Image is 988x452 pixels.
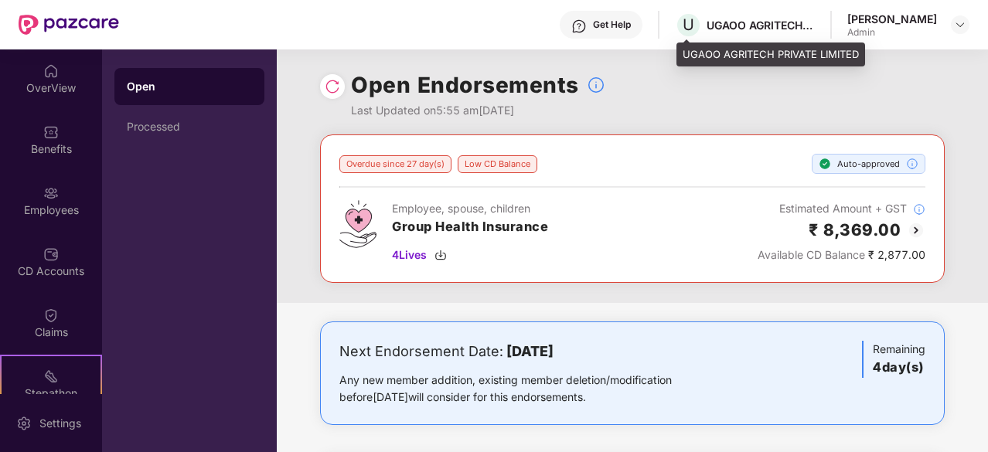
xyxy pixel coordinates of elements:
div: Settings [35,416,86,431]
span: Available CD Balance [758,248,865,261]
div: Last Updated on 5:55 am[DATE] [351,102,605,119]
img: svg+xml;base64,PHN2ZyB4bWxucz0iaHR0cDovL3d3dy53My5vcmcvMjAwMC9zdmciIHdpZHRoPSI0Ny43MTQiIGhlaWdodD... [339,200,376,248]
h3: Group Health Insurance [392,217,548,237]
img: New Pazcare Logo [19,15,119,35]
img: svg+xml;base64,PHN2ZyBpZD0iSGVscC0zMngzMiIgeG1sbnM9Imh0dHA6Ly93d3cudzMub3JnLzIwMDAvc3ZnIiB3aWR0aD... [571,19,587,34]
div: Estimated Amount + GST [758,200,925,217]
div: Next Endorsement Date: [339,341,721,362]
img: svg+xml;base64,PHN2ZyBpZD0iUmVsb2FkLTMyeDMyIiB4bWxucz0iaHR0cDovL3d3dy53My5vcmcvMjAwMC9zdmciIHdpZH... [325,79,340,94]
img: svg+xml;base64,PHN2ZyBpZD0iRW1wbG95ZWVzIiB4bWxucz0iaHR0cDovL3d3dy53My5vcmcvMjAwMC9zdmciIHdpZHRoPS... [43,185,59,201]
div: Low CD Balance [458,155,537,173]
img: svg+xml;base64,PHN2ZyBpZD0iU3RlcC1Eb25lLTE2eDE2IiB4bWxucz0iaHR0cDovL3d3dy53My5vcmcvMjAwMC9zdmciIH... [819,158,831,170]
img: svg+xml;base64,PHN2ZyBpZD0iQmVuZWZpdHMiIHhtbG5zPSJodHRwOi8vd3d3LnczLm9yZy8yMDAwL3N2ZyIgd2lkdGg9Ij... [43,124,59,140]
img: svg+xml;base64,PHN2ZyBpZD0iSW5mb18tXzMyeDMyIiBkYXRhLW5hbWU9IkluZm8gLSAzMngzMiIgeG1sbnM9Imh0dHA6Ly... [906,158,918,170]
div: ₹ 2,877.00 [758,246,925,263]
div: [PERSON_NAME] [847,12,937,26]
span: 4 Lives [392,246,427,263]
img: svg+xml;base64,PHN2ZyBpZD0iU2V0dGluZy0yMHgyMCIgeG1sbnM9Imh0dHA6Ly93d3cudzMub3JnLzIwMDAvc3ZnIiB3aW... [16,416,32,431]
img: svg+xml;base64,PHN2ZyBpZD0iSG9tZSIgeG1sbnM9Imh0dHA6Ly93d3cudzMub3JnLzIwMDAvc3ZnIiB3aWR0aD0iMjAiIG... [43,63,59,79]
img: svg+xml;base64,PHN2ZyBpZD0iSW5mb18tXzMyeDMyIiBkYXRhLW5hbWU9IkluZm8gLSAzMngzMiIgeG1sbnM9Imh0dHA6Ly... [587,76,605,94]
div: UGAOO AGRITECH PRIVATE LIMITED [707,18,815,32]
img: svg+xml;base64,PHN2ZyBpZD0iRHJvcGRvd24tMzJ4MzIiIHhtbG5zPSJodHRwOi8vd3d3LnczLm9yZy8yMDAwL3N2ZyIgd2... [954,19,966,31]
div: Employee, spouse, children [392,200,548,217]
div: UGAOO AGRITECH PRIVATE LIMITED [676,42,865,67]
img: svg+xml;base64,PHN2ZyBpZD0iRG93bmxvYWQtMzJ4MzIiIHhtbG5zPSJodHRwOi8vd3d3LnczLm9yZy8yMDAwL3N2ZyIgd2... [434,249,447,261]
img: svg+xml;base64,PHN2ZyB4bWxucz0iaHR0cDovL3d3dy53My5vcmcvMjAwMC9zdmciIHdpZHRoPSIyMSIgaGVpZ2h0PSIyMC... [43,369,59,384]
h2: ₹ 8,369.00 [809,217,901,243]
img: svg+xml;base64,PHN2ZyBpZD0iQmFjay0yMHgyMCIgeG1sbnM9Imh0dHA6Ly93d3cudzMub3JnLzIwMDAvc3ZnIiB3aWR0aD... [907,221,925,240]
img: svg+xml;base64,PHN2ZyBpZD0iQ2xhaW0iIHhtbG5zPSJodHRwOi8vd3d3LnczLm9yZy8yMDAwL3N2ZyIgd2lkdGg9IjIwIi... [43,308,59,323]
div: Get Help [593,19,631,31]
div: Processed [127,121,252,133]
b: [DATE] [506,343,554,359]
h3: 4 day(s) [873,358,925,378]
div: Stepathon [2,386,101,401]
div: Open [127,79,252,94]
div: Admin [847,26,937,39]
h1: Open Endorsements [351,68,579,102]
div: Any new member addition, existing member deletion/modification before [DATE] will consider for th... [339,372,721,406]
div: Overdue since 27 day(s) [339,155,451,173]
span: U [683,15,694,34]
img: svg+xml;base64,PHN2ZyBpZD0iSW5mb18tXzMyeDMyIiBkYXRhLW5hbWU9IkluZm8gLSAzMngzMiIgeG1sbnM9Imh0dHA6Ly... [913,203,925,216]
img: svg+xml;base64,PHN2ZyBpZD0iQ0RfQWNjb3VudHMiIGRhdGEtbmFtZT0iQ0QgQWNjb3VudHMiIHhtbG5zPSJodHRwOi8vd3... [43,246,59,262]
div: Remaining [862,341,925,378]
div: Auto-approved [812,154,925,174]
